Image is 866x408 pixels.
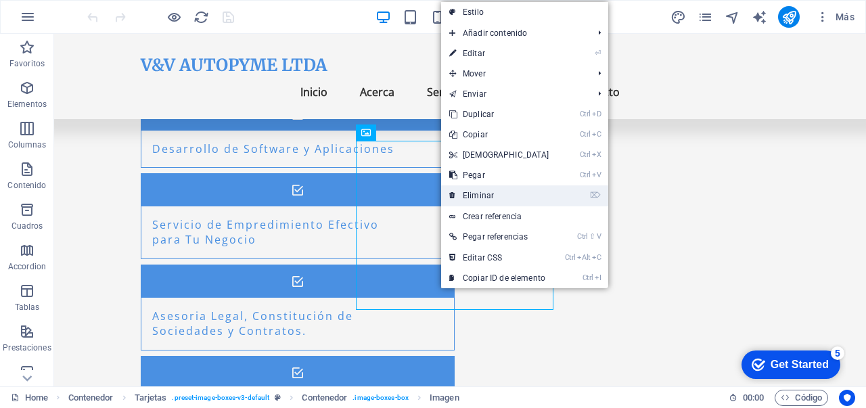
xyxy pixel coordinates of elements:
span: Más [816,10,854,24]
button: pages [697,9,713,25]
i: Alt [577,253,591,262]
nav: breadcrumb [68,390,459,406]
button: Haz clic para salir del modo de previsualización y seguir editando [166,9,182,25]
span: Código [781,390,822,406]
span: Haz clic para seleccionar y doble clic para editar [302,390,347,406]
a: CtrlX[DEMOGRAPHIC_DATA] [441,145,557,165]
a: Estilo [441,2,608,22]
i: X [592,150,601,159]
i: I [595,273,601,282]
i: D [592,110,601,118]
i: Ctrl [580,171,591,179]
button: text_generator [751,9,767,25]
span: : [752,392,754,403]
p: Tablas [15,302,40,313]
a: Haz clic para cancelar la selección y doble clic para abrir páginas [11,390,48,406]
i: Diseño (Ctrl+Alt+Y) [670,9,686,25]
span: Haz clic para seleccionar y doble clic para editar [430,390,459,406]
i: Ctrl [580,150,591,159]
i: C [592,253,601,262]
h6: Tiempo de la sesión [729,390,765,406]
span: . preset-image-boxes-v3-default [172,390,269,406]
i: V [592,171,601,179]
a: CtrlDDuplicar [441,104,557,124]
i: Páginas (Ctrl+Alt+S) [698,9,713,25]
a: CtrlAltCEditar CSS [441,248,557,268]
i: Publicar [781,9,797,25]
button: reload [193,9,209,25]
p: Prestaciones [3,342,51,353]
i: AI Writer [752,9,767,25]
p: Favoritos [9,58,45,69]
i: Ctrl [565,253,576,262]
i: C [592,130,601,139]
i: ⏎ [595,49,601,58]
button: Código [775,390,828,406]
i: Volver a cargar página [193,9,209,25]
span: 00 00 [743,390,764,406]
i: V [597,232,601,241]
p: Contenido [7,180,46,191]
span: Añadir contenido [441,23,588,43]
div: 5 [100,3,114,16]
a: CtrlICopiar ID de elemento [441,268,557,288]
i: Ctrl [580,110,591,118]
button: navigator [724,9,740,25]
a: ⏎Editar [441,43,557,64]
i: Ctrl [577,232,588,241]
a: Crear referencia [441,206,608,227]
p: Columnas [8,139,47,150]
i: ⇧ [589,232,595,241]
button: design [670,9,686,25]
button: Usercentrics [839,390,855,406]
a: ⌦Eliminar [441,185,557,206]
a: Enviar [441,84,588,104]
p: Elementos [7,99,47,110]
span: Haz clic para seleccionar y doble clic para editar [68,390,114,406]
p: Cuadros [12,221,43,231]
i: Navegador [725,9,740,25]
span: Mover [441,64,588,84]
i: Ctrl [580,130,591,139]
div: Get Started [40,15,98,27]
a: Ctrl⇧VPegar referencias [441,227,557,247]
i: ⌦ [590,191,601,200]
a: CtrlVPegar [441,165,557,185]
span: Haz clic para seleccionar y doble clic para editar [135,390,167,406]
i: Este elemento es un preajuste personalizable [275,394,281,401]
a: CtrlCCopiar [441,124,557,145]
span: . image-boxes-box [352,390,409,406]
button: publish [778,6,800,28]
i: Ctrl [583,273,593,282]
button: Más [811,6,860,28]
div: Get Started 5 items remaining, 0% complete [11,7,110,35]
p: Accordion [8,261,46,272]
